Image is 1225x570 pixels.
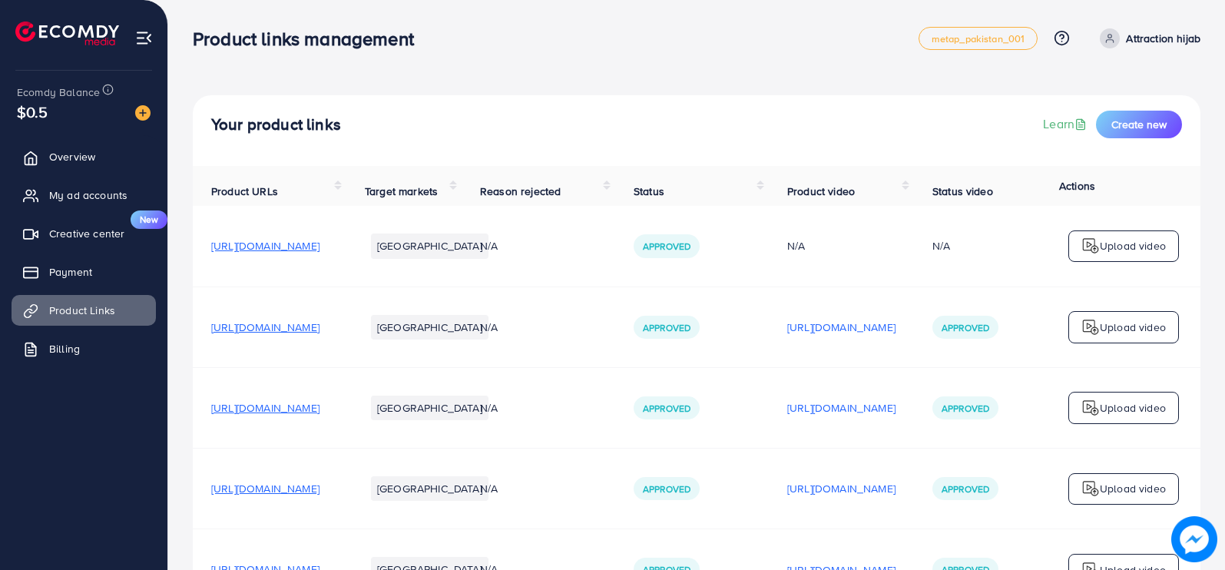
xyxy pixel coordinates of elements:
[1100,318,1166,336] p: Upload video
[480,481,498,496] span: N/A
[932,238,950,254] div: N/A
[135,105,151,121] img: image
[480,238,498,254] span: N/A
[1081,399,1100,417] img: logo
[942,402,989,415] span: Approved
[1096,111,1182,138] button: Create new
[49,341,80,356] span: Billing
[12,180,156,210] a: My ad accounts
[1081,318,1100,336] img: logo
[1100,399,1166,417] p: Upload video
[787,318,896,336] p: [URL][DOMAIN_NAME]
[1081,479,1100,498] img: logo
[1100,237,1166,255] p: Upload video
[49,303,115,318] span: Product Links
[49,187,127,203] span: My ad accounts
[1094,28,1200,48] a: Attraction hijab
[1126,29,1200,48] p: Attraction hijab
[193,28,426,50] h3: Product links management
[131,210,167,229] span: New
[371,476,488,501] li: [GEOGRAPHIC_DATA]
[480,184,561,199] span: Reason rejected
[12,257,156,287] a: Payment
[371,396,488,420] li: [GEOGRAPHIC_DATA]
[1111,117,1167,132] span: Create new
[787,238,896,254] div: N/A
[643,321,690,334] span: Approved
[49,149,95,164] span: Overview
[480,320,498,335] span: N/A
[211,320,319,335] span: [URL][DOMAIN_NAME]
[1100,479,1166,498] p: Upload video
[49,264,92,280] span: Payment
[932,34,1025,44] span: metap_pakistan_001
[211,115,341,134] h4: Your product links
[211,481,319,496] span: [URL][DOMAIN_NAME]
[12,218,156,249] a: Creative centerNew
[211,184,278,199] span: Product URLs
[15,22,119,45] img: logo
[634,184,664,199] span: Status
[371,234,488,258] li: [GEOGRAPHIC_DATA]
[17,85,100,100] span: Ecomdy Balance
[211,400,319,416] span: [URL][DOMAIN_NAME]
[49,226,124,241] span: Creative center
[211,238,319,254] span: [URL][DOMAIN_NAME]
[12,295,156,326] a: Product Links
[12,141,156,172] a: Overview
[932,184,993,199] span: Status video
[787,399,896,417] p: [URL][DOMAIN_NAME]
[643,240,690,253] span: Approved
[371,315,488,340] li: [GEOGRAPHIC_DATA]
[942,321,989,334] span: Approved
[919,27,1038,50] a: metap_pakistan_001
[787,184,855,199] span: Product video
[365,184,438,199] span: Target markets
[480,400,498,416] span: N/A
[942,482,989,495] span: Approved
[12,333,156,364] a: Billing
[1059,178,1095,194] span: Actions
[1081,237,1100,255] img: logo
[643,482,690,495] span: Approved
[17,101,48,123] span: $0.5
[1043,115,1090,133] a: Learn
[135,29,153,47] img: menu
[787,479,896,498] p: [URL][DOMAIN_NAME]
[643,402,690,415] span: Approved
[1174,519,1214,559] img: image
